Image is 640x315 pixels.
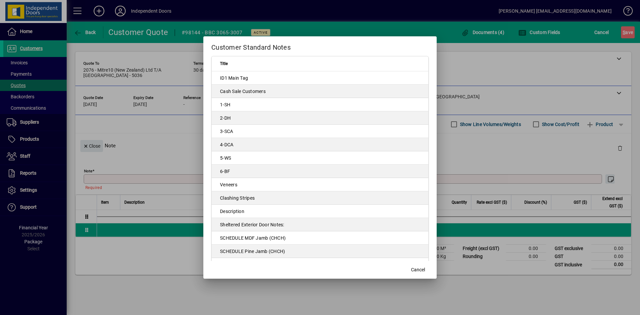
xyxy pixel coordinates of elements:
td: SCHEDULE MDF Jamb ([PERSON_NAME]) [212,258,428,271]
span: Cancel [411,266,425,273]
h2: Customer Standard Notes [203,36,437,56]
td: 3-SCA [212,125,428,138]
button: Cancel [407,264,429,276]
td: 1-SH [212,98,428,111]
td: 5-WS [212,151,428,165]
td: Cash Sale Customers [212,85,428,98]
td: SCHEDULE Pine Jamb (CHCH) [212,245,428,258]
td: 4-DCA [212,138,428,151]
td: SCHEDULE MDF Jamb (CHCH) [212,231,428,245]
td: 2-DH [212,111,428,125]
td: 6-BF [212,165,428,178]
td: Description [212,205,428,218]
span: Title [220,60,228,67]
td: Clashing Stripes [212,191,428,205]
td: Veneers [212,178,428,191]
td: ID1 Main Tag [212,71,428,85]
td: Sheltered Exterior Door Notes: [212,218,428,231]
